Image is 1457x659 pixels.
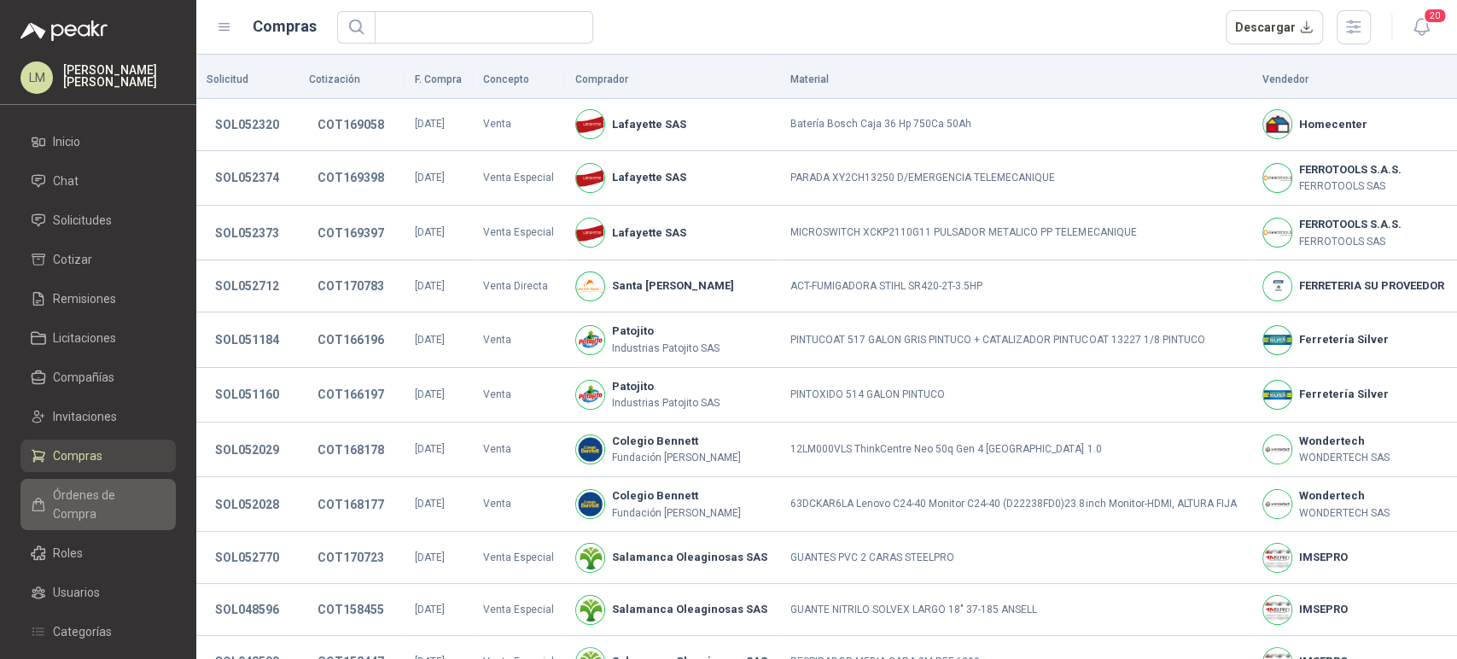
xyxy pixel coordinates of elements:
[415,604,445,615] span: [DATE]
[1263,164,1291,192] img: Company Logo
[576,110,604,138] img: Company Logo
[576,544,604,572] img: Company Logo
[20,615,176,648] a: Categorías
[1263,596,1291,624] img: Company Logo
[576,272,604,300] img: Company Logo
[1299,331,1389,348] b: Ferretería Silver
[405,61,473,99] th: F. Compra
[473,368,565,423] td: Venta
[20,322,176,354] a: Licitaciones
[612,341,720,357] p: Industrias Patojito SAS
[1263,435,1291,464] img: Company Logo
[20,165,176,197] a: Chat
[1299,549,1348,566] b: IMSEPRO
[20,440,176,472] a: Compras
[207,594,288,625] button: SOL048596
[1299,505,1390,522] p: WONDERTECH SAS
[612,277,734,295] b: Santa [PERSON_NAME]
[780,99,1252,151] td: Batería Bosch Caja 36 Hp 750Ca 50Ah
[780,312,1252,367] td: PINTUCOAT 517 GALON GRIS PINTUCO + CATALIZADOR PINTUCOAT 13227 1/8 PINTUCO
[612,505,741,522] p: Fundación [PERSON_NAME]
[309,489,393,520] button: COT168177
[612,323,720,340] b: Patojito
[576,219,604,247] img: Company Logo
[415,334,445,346] span: [DATE]
[1299,116,1367,133] b: Homecenter
[1299,487,1390,504] b: Wondertech
[780,151,1252,206] td: PARADA XY2CH13250 D/EMERGENCIA TELEMECANIQUE
[1252,61,1457,99] th: Vendedor
[309,379,393,410] button: COT166197
[53,622,112,641] span: Categorías
[576,596,604,624] img: Company Logo
[415,498,445,510] span: [DATE]
[207,109,288,140] button: SOL052320
[612,549,767,566] b: Salamanca Oleaginosas SAS
[612,395,720,411] p: Industrias Patojito SAS
[207,542,288,573] button: SOL052770
[415,551,445,563] span: [DATE]
[53,250,92,269] span: Cotizar
[20,243,176,276] a: Cotizar
[299,61,405,99] th: Cotización
[207,379,288,410] button: SOL051160
[780,206,1252,260] td: MICROSWITCH XCKP2110G11 PULSADOR METALICO PP TELEMECANIQUE
[780,477,1252,532] td: 63DCKAR6LA Lenovo C24-40 Monitor C24-40 (D22238FD0)23.8inch Monitor-HDMI, ALTURA FIJA
[207,162,288,193] button: SOL052374
[20,283,176,315] a: Remisiones
[20,400,176,433] a: Invitaciones
[309,218,393,248] button: COT169397
[20,61,53,94] div: LM
[612,225,686,242] b: Lafayette SAS
[1299,450,1390,466] p: WONDERTECH SAS
[780,368,1252,423] td: PINTOXIDO 514 GALON PINTUCO
[309,542,393,573] button: COT170723
[53,132,80,151] span: Inicio
[20,20,108,41] img: Logo peakr
[1263,326,1291,354] img: Company Logo
[612,378,720,395] b: Patojito
[780,61,1252,99] th: Material
[20,204,176,236] a: Solicitudes
[473,532,565,584] td: Venta Especial
[53,329,116,347] span: Licitaciones
[473,477,565,532] td: Venta
[20,125,176,158] a: Inicio
[53,544,83,563] span: Roles
[612,169,686,186] b: Lafayette SAS
[1299,234,1402,250] p: FERROTOOLS SAS
[576,435,604,464] img: Company Logo
[1299,277,1444,295] b: FERRETERIA SU PROVEEDOR
[576,490,604,518] img: Company Logo
[309,109,393,140] button: COT169058
[780,260,1252,312] td: ACT-FUMIGADORA STIHL SR420-2T-3.5HP
[473,61,565,99] th: Concepto
[207,271,288,301] button: SOL052712
[612,487,741,504] b: Colegio Bennett
[1263,381,1291,409] img: Company Logo
[1299,161,1402,178] b: FERROTOOLS S.A.S.
[1263,544,1291,572] img: Company Logo
[780,584,1252,636] td: GUANTE NITRILO SOLVEX LARGO 18" 37-185 ANSELL
[612,116,686,133] b: Lafayette SAS
[253,15,317,38] h1: Compras
[1263,272,1291,300] img: Company Logo
[1226,10,1324,44] button: Descargar
[309,271,393,301] button: COT170783
[207,489,288,520] button: SOL052028
[207,218,288,248] button: SOL052373
[53,446,102,465] span: Compras
[1423,8,1447,24] span: 20
[780,423,1252,477] td: 12LM000VLS ThinkCentre Neo 50q Gen 4 [GEOGRAPHIC_DATA] 1.0
[1263,110,1291,138] img: Company Logo
[20,479,176,530] a: Órdenes de Compra
[565,61,780,99] th: Comprador
[415,443,445,455] span: [DATE]
[576,164,604,192] img: Company Logo
[53,583,100,602] span: Usuarios
[53,289,116,308] span: Remisiones
[473,423,565,477] td: Venta
[612,433,741,450] b: Colegio Bennett
[53,211,112,230] span: Solicitudes
[20,537,176,569] a: Roles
